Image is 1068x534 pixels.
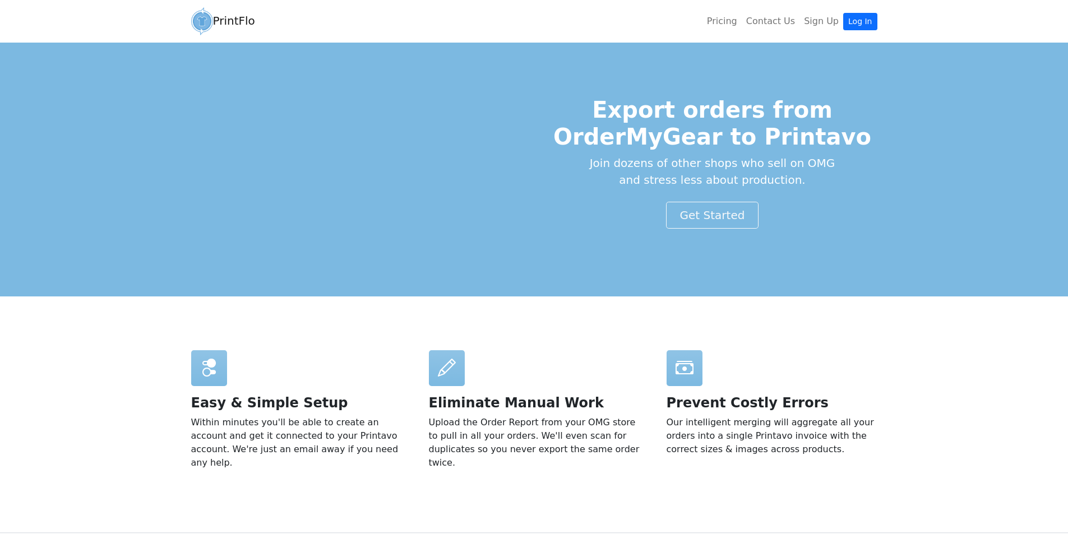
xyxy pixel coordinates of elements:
[667,416,877,456] p: Our intelligent merging will aggregate all your orders into a single Printavo invoice with the co...
[666,202,759,229] a: Get Started
[548,155,877,188] p: Join dozens of other shops who sell on OMG and stress less about production.
[702,10,742,32] a: Pricing
[191,4,255,38] a: PrintFlo
[742,10,799,32] a: Contact Us
[548,96,877,150] h1: Export orders from OrderMyGear to Printavo
[799,10,843,32] a: Sign Up
[429,395,640,411] h2: Eliminate Manual Work
[429,416,640,470] p: Upload the Order Report from your OMG store to pull in all your orders. We'll even scan for dupli...
[191,416,402,470] p: Within minutes you'll be able to create an account and get it connected to your Printavo account....
[191,7,213,35] img: circular_logo-4a08d987a9942ce4795adb5847083485d81243b80dbf4c7330427bb863ee0966.png
[667,395,877,411] h2: Prevent Costly Errors
[843,13,877,30] a: Log In
[191,395,402,411] h2: Easy & Simple Setup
